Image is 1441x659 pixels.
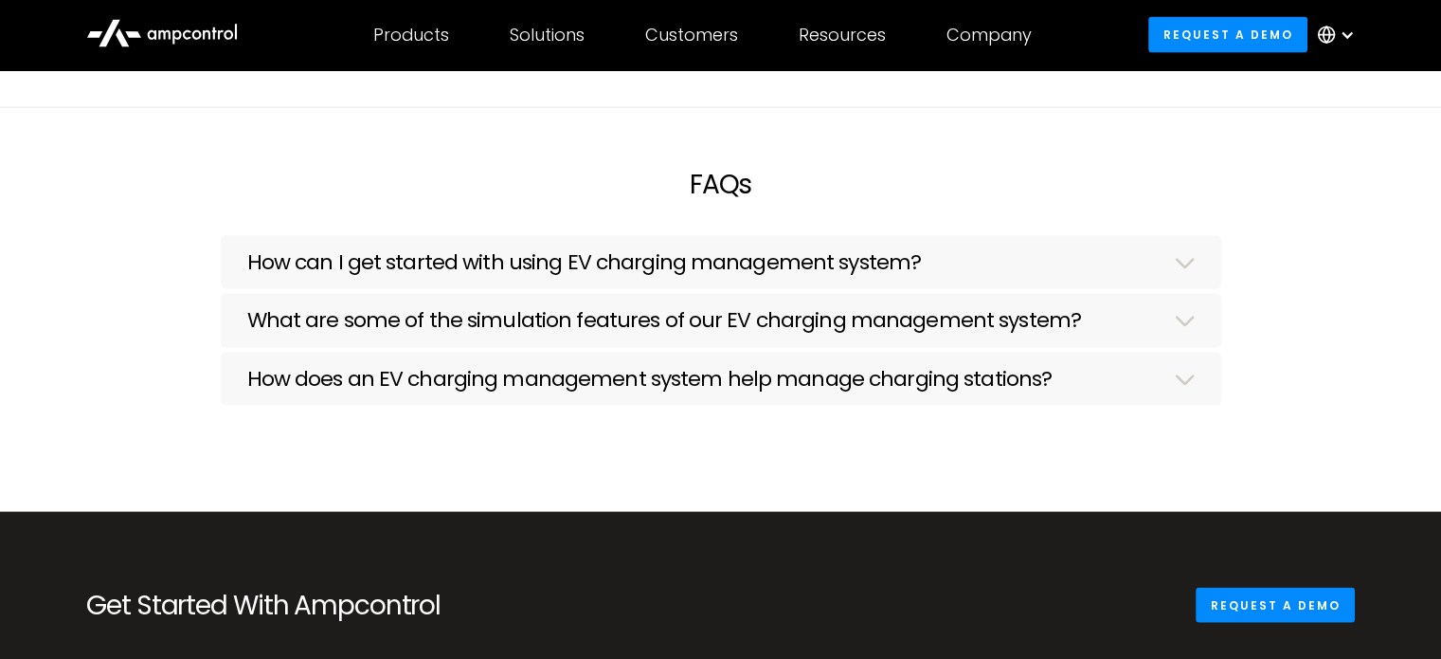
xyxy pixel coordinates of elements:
[373,25,449,46] div: Products
[510,25,585,46] div: Solutions
[799,25,886,46] div: Resources
[1175,375,1195,386] img: Dropdown Arrow
[645,25,738,46] div: Customers
[221,169,1221,201] h2: FAQs
[946,25,1032,46] div: Company
[1196,588,1355,623] a: Request a demo
[247,250,922,275] h3: How can I get started with using EV charging management system?
[247,308,1081,333] h3: What are some of the simulation features of our EV charging management system?
[1148,17,1307,52] a: Request a demo
[1175,258,1195,269] img: Dropdown Arrow
[247,367,1053,392] h3: How does an EV charging management system help manage charging stations?
[86,590,483,622] h2: Get Started With Ampcontrol
[1175,316,1195,327] img: Dropdown Arrow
